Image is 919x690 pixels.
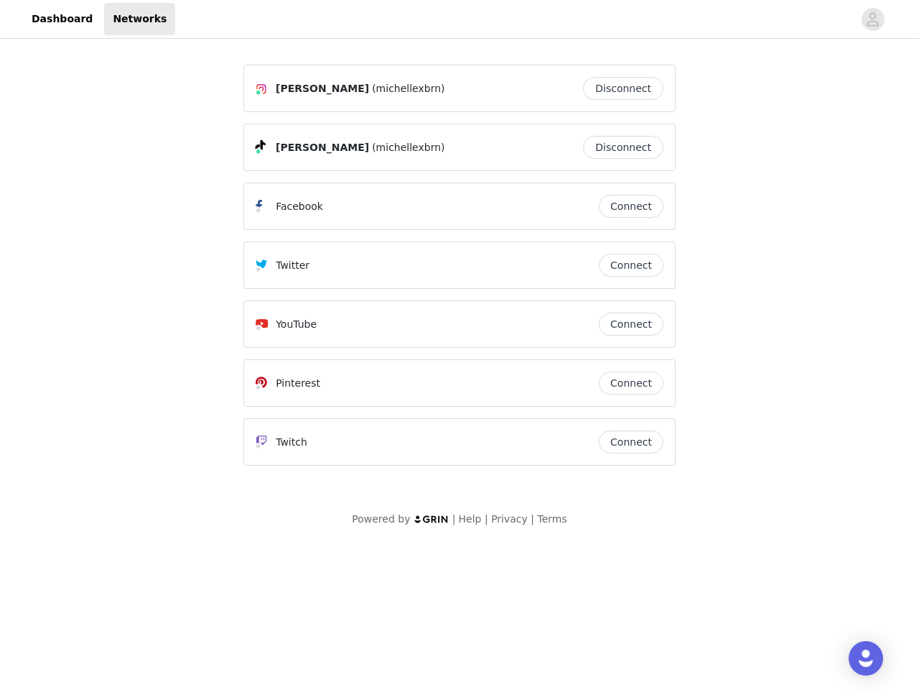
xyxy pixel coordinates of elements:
[583,136,663,159] button: Disconnect
[276,81,369,96] span: [PERSON_NAME]
[491,513,528,525] a: Privacy
[452,513,456,525] span: |
[485,513,488,525] span: |
[599,254,663,277] button: Connect
[256,83,267,95] img: Instagram Icon
[599,431,663,454] button: Connect
[276,317,317,332] p: YouTube
[104,3,175,35] a: Networks
[276,258,309,273] p: Twitter
[414,515,449,524] img: logo
[352,513,410,525] span: Powered by
[276,376,320,391] p: Pinterest
[537,513,566,525] a: Terms
[531,513,534,525] span: |
[276,140,369,155] span: [PERSON_NAME]
[23,3,101,35] a: Dashboard
[583,77,663,100] button: Disconnect
[866,8,880,31] div: avatar
[372,81,444,96] span: (michellexbrn)
[372,140,444,155] span: (michellexbrn)
[849,641,883,676] div: Open Intercom Messenger
[599,195,663,218] button: Connect
[459,513,482,525] a: Help
[276,199,323,214] p: Facebook
[599,372,663,395] button: Connect
[276,435,307,450] p: Twitch
[599,313,663,336] button: Connect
